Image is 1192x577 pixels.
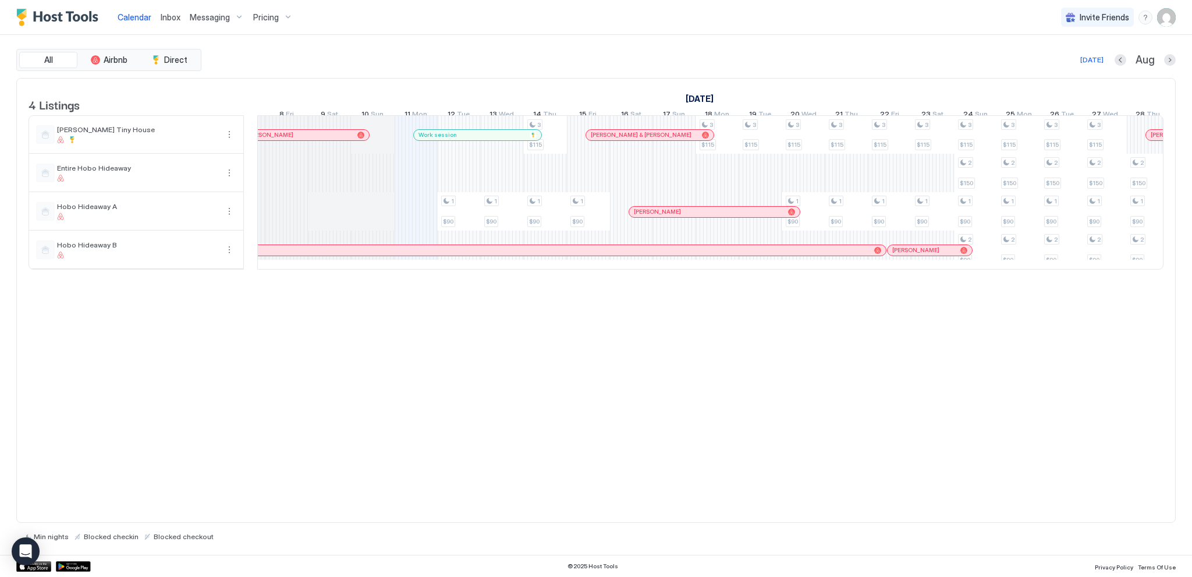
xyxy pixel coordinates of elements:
span: 2 [1011,236,1014,243]
span: 3 [1097,121,1101,129]
span: $90 [1132,218,1143,225]
a: August 16, 2025 [618,107,644,124]
button: Airbnb [80,52,138,68]
span: Thu [543,109,556,122]
span: $115 [917,141,930,148]
span: Messaging [190,12,230,23]
span: 15 [579,109,587,122]
span: © 2025 Host Tools [567,562,618,570]
button: More options [222,204,236,218]
span: 3 [537,121,541,129]
button: [DATE] [1079,53,1105,67]
span: $115 [874,141,886,148]
span: $90 [529,218,540,225]
a: August 20, 2025 [787,107,819,124]
span: $150 [960,179,973,187]
span: $90 [572,218,583,225]
div: menu [222,204,236,218]
div: menu [1138,10,1152,24]
span: Entire Hobo Hideaway [57,164,218,172]
span: 19 [749,109,757,122]
span: Work session [418,131,457,139]
span: Blocked checkin [84,532,139,541]
span: $90 [1046,256,1056,264]
span: Tue [457,109,470,122]
span: Mon [1017,109,1032,122]
span: 27 [1092,109,1101,122]
span: [PERSON_NAME] [892,246,939,254]
span: $90 [831,218,841,225]
span: Pricing [253,12,279,23]
span: 1 [796,197,799,205]
button: More options [222,166,236,180]
span: Mon [412,109,427,122]
div: [DATE] [1080,55,1104,65]
a: August 12, 2025 [445,107,473,124]
span: 26 [1050,109,1059,122]
span: Sun [371,109,384,122]
span: 2 [968,236,971,243]
span: 1 [839,197,842,205]
a: August 1, 2025 [683,90,716,107]
a: Host Tools Logo [16,9,104,26]
div: Open Intercom Messenger [12,537,40,565]
a: August 14, 2025 [530,107,559,124]
span: $90 [917,218,927,225]
span: [PERSON_NAME] [246,131,293,139]
span: $115 [960,141,973,148]
span: 14 [533,109,541,122]
span: 2 [968,159,971,167]
a: Calendar [118,11,151,23]
span: Sun [975,109,988,122]
div: menu [222,128,236,141]
span: $90 [1132,256,1143,264]
span: 16 [621,109,629,122]
span: [PERSON_NAME] Tiny House [57,125,218,134]
div: tab-group [16,49,201,71]
span: 1 [451,197,454,205]
div: menu [222,166,236,180]
span: 2 [1097,159,1101,167]
span: $150 [1132,179,1145,187]
span: 11 [405,109,410,122]
span: 1 [537,197,540,205]
a: August 27, 2025 [1089,107,1121,124]
span: Fri [891,109,899,122]
span: Hobo Hideaway B [57,240,218,249]
span: Privacy Policy [1095,564,1133,571]
span: 13 [489,109,497,122]
button: More options [222,128,236,141]
span: 3 [1054,121,1058,129]
a: Terms Of Use [1138,560,1176,572]
span: 2 [1011,159,1014,167]
span: 1 [580,197,583,205]
span: $115 [744,141,757,148]
span: $90 [1089,256,1099,264]
span: $90 [787,218,798,225]
span: 3 [839,121,842,129]
span: Invite Friends [1080,12,1129,23]
span: 3 [1011,121,1014,129]
span: Mon [714,109,729,122]
a: August 8, 2025 [276,107,297,124]
a: Google Play Store [56,561,91,572]
span: Fri [588,109,597,122]
span: 22 [880,109,889,122]
span: 1 [968,197,971,205]
span: Wed [801,109,817,122]
a: August 24, 2025 [960,107,991,124]
a: August 9, 2025 [318,107,341,124]
span: Inbox [161,12,180,22]
a: August 11, 2025 [402,107,430,124]
span: $115 [529,141,542,148]
span: Fri [286,109,294,122]
span: 2 [1140,159,1144,167]
span: Min nights [34,532,69,541]
span: 23 [921,109,931,122]
span: 3 [753,121,756,129]
a: August 17, 2025 [660,107,688,124]
span: Sat [630,109,641,122]
span: $90 [1003,218,1013,225]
